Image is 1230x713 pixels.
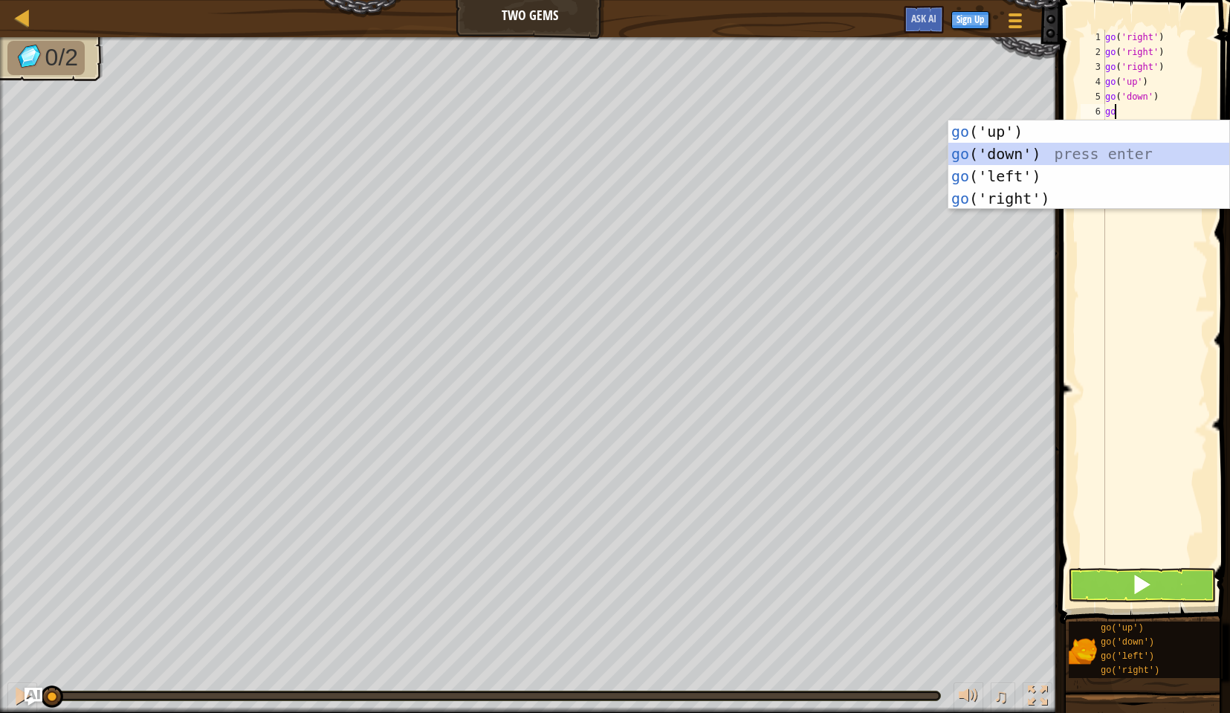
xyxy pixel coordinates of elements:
span: go('left') [1101,651,1154,662]
span: 0/2 [45,44,78,71]
div: 4 [1081,74,1105,89]
div: 7 [1081,119,1105,134]
div: 6 [1081,104,1105,119]
button: Ask AI [25,688,42,706]
button: Ask AI [904,6,944,33]
button: Toggle fullscreen [1023,683,1052,713]
img: portrait.png [1069,637,1097,665]
button: ♫ [991,683,1016,713]
button: Ctrl + P: Pause [7,683,37,713]
span: go('down') [1101,637,1154,648]
button: Show game menu [997,6,1034,41]
span: ♫ [994,685,1009,707]
span: Ask AI [911,11,936,25]
button: Sign Up [951,11,989,29]
button: Adjust volume [954,683,983,713]
div: 1 [1081,30,1105,45]
span: go('up') [1101,623,1144,633]
li: Collect the gems. [7,41,85,75]
span: go('right') [1101,665,1159,676]
div: 3 [1081,59,1105,74]
div: 2 [1081,45,1105,59]
button: Shift+Enter: Run current code. [1068,568,1216,602]
div: 5 [1081,89,1105,104]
